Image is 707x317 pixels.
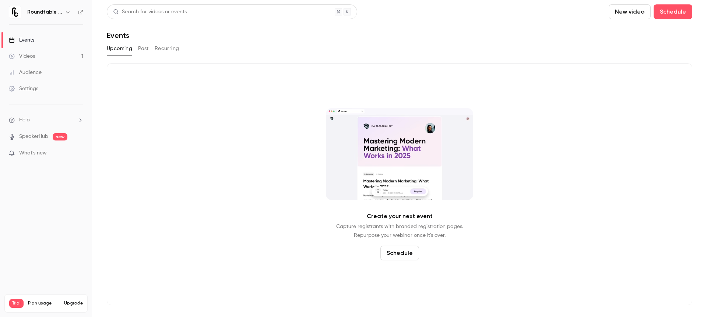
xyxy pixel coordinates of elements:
span: new [53,133,67,140]
h6: Roundtable - The Private Community of Founders [27,8,62,16]
h1: Events [107,31,129,40]
button: Schedule [654,4,692,19]
img: Roundtable - The Private Community of Founders [9,6,21,18]
button: Recurring [155,43,179,54]
div: Events [9,36,34,44]
button: Schedule [380,246,419,260]
div: Videos [9,53,35,60]
span: Trial [9,299,24,308]
span: What's new [19,149,47,157]
li: help-dropdown-opener [9,116,83,124]
p: Create your next event [367,212,433,221]
button: New video [609,4,651,19]
a: SpeakerHub [19,133,48,140]
div: Settings [9,85,38,92]
button: Upcoming [107,43,132,54]
p: Capture registrants with branded registration pages. Repurpose your webinar once it's over. [336,222,463,240]
span: Help [19,116,30,124]
button: Past [138,43,149,54]
div: Search for videos or events [113,8,187,16]
div: Audience [9,69,42,76]
span: Plan usage [28,300,60,306]
button: Upgrade [64,300,83,306]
